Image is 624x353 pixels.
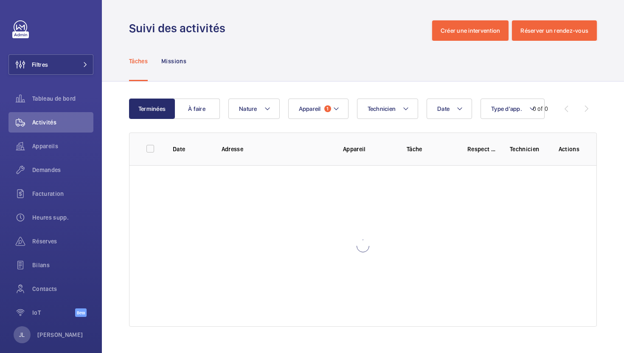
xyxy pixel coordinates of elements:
[32,118,93,127] span: Activités
[8,54,93,75] button: Filtres
[239,105,257,112] span: Nature
[32,237,93,246] span: Réserves
[427,99,472,119] button: Date
[432,20,509,41] button: Créer une intervention
[512,20,597,41] button: Réserver un rendez-vous
[491,105,522,112] span: Type d'app.
[37,330,83,339] p: [PERSON_NAME]
[161,57,186,65] p: Missions
[75,308,87,317] span: Beta
[32,308,75,317] span: IoT
[437,105,450,112] span: Date
[129,20,230,36] h1: Suivi des activités
[32,213,93,222] span: Heures supp.
[324,105,331,112] span: 1
[32,166,93,174] span: Demandes
[222,145,329,153] p: Adresse
[32,189,93,198] span: Facturation
[343,145,393,153] p: Appareil
[368,105,396,112] span: Technicien
[357,99,419,119] button: Technicien
[481,99,545,119] button: Type d'app.
[510,145,545,153] p: Technicien
[407,145,454,153] p: Tâche
[129,57,148,65] p: Tâches
[174,99,220,119] button: À faire
[32,60,48,69] span: Filtres
[299,105,321,112] span: Appareil
[19,330,25,339] p: JL
[533,104,548,113] div: 0 of 0
[32,285,93,293] span: Contacts
[173,145,208,153] p: Date
[467,145,496,153] p: Respect délai
[129,99,175,119] button: Terminées
[228,99,280,119] button: Nature
[32,142,93,150] span: Appareils
[288,99,349,119] button: Appareil1
[32,261,93,269] span: Bilans
[559,145,579,153] p: Actions
[32,94,93,103] span: Tableau de bord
